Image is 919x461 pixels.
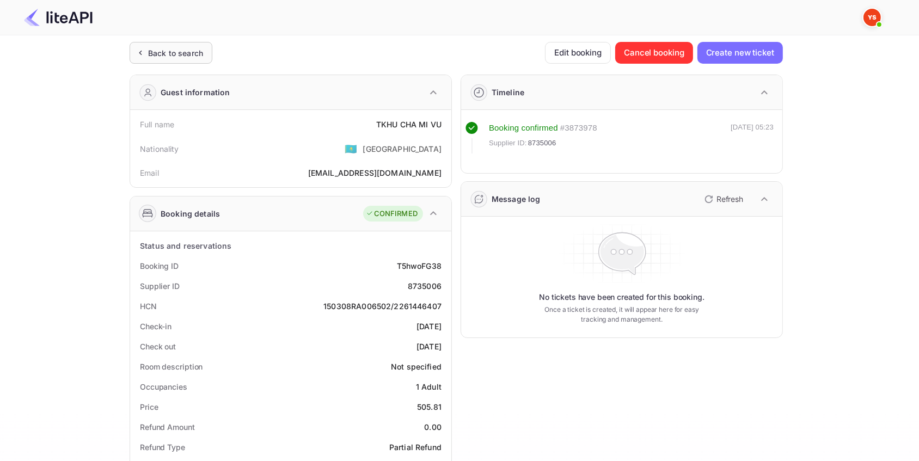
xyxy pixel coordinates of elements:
div: Timeline [492,87,524,98]
div: 8735006 [408,280,442,292]
div: Check-in [140,321,171,332]
div: Back to search [148,47,203,59]
div: Booking confirmed [489,122,558,134]
div: Email [140,167,159,179]
div: [DATE] [416,341,442,352]
button: Edit booking [545,42,611,64]
div: T5hwoFG38 [397,260,442,272]
div: Partial Refund [389,441,442,453]
button: Refresh [698,190,748,208]
div: # 3873978 [560,122,597,134]
div: Supplier ID [140,280,180,292]
div: Full name [140,119,174,130]
button: Create new ticket [697,42,783,64]
img: Yandex Support [863,9,881,26]
span: 8735006 [528,138,556,149]
div: Guest information [161,87,230,98]
div: 0.00 [424,421,442,433]
p: No tickets have been created for this booking. [539,292,704,303]
div: 150308RA006502/2261446407 [323,300,442,312]
div: Message log [492,193,541,205]
img: LiteAPI Logo [24,9,93,26]
div: 1 Adult [416,381,442,392]
div: Booking ID [140,260,179,272]
div: Refund Amount [140,421,195,433]
span: United States [345,139,357,158]
p: Refresh [716,193,743,205]
div: TKHU CHA MI VU [376,119,442,130]
div: [GEOGRAPHIC_DATA] [363,143,442,155]
div: CONFIRMED [366,208,418,219]
div: [DATE] [416,321,442,332]
div: 505.81 [417,401,442,413]
div: Refund Type [140,441,185,453]
div: Not specified [391,361,442,372]
button: Cancel booking [615,42,693,64]
div: HCN [140,300,157,312]
div: [DATE] 05:23 [731,122,774,153]
div: Status and reservations [140,240,231,251]
div: Check out [140,341,176,352]
div: [EMAIL_ADDRESS][DOMAIN_NAME] [308,167,442,179]
span: Supplier ID: [489,138,527,149]
div: Price [140,401,158,413]
p: Once a ticket is created, it will appear here for easy tracking and management. [536,305,708,324]
div: Booking details [161,208,220,219]
div: Nationality [140,143,179,155]
div: Room description [140,361,203,372]
div: Occupancies [140,381,187,392]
